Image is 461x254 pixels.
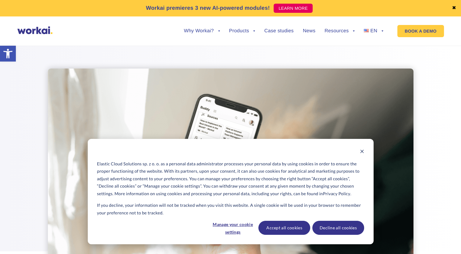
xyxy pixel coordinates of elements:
[146,4,270,12] p: Workai premieres 3 new AI-powered modules!
[258,221,310,235] button: Accept all cookies
[312,221,364,235] button: Decline all cookies
[97,160,364,198] p: Elastic Cloud Solutions sp. z o. o. as a personal data administrator processes your personal data...
[264,29,293,34] a: Case studies
[397,25,444,37] a: BOOK A DEMO
[364,29,383,34] a: EN
[97,202,364,217] p: If you decline, your information will not be tracked when you visit this website. A single cookie...
[229,29,255,34] a: Products
[209,221,256,235] button: Manage your cookie settings
[370,28,377,34] span: EN
[303,29,315,34] a: News
[184,29,220,34] a: Why Workai?
[452,6,456,11] a: ✖
[88,139,374,244] div: Cookie banner
[274,4,313,13] a: LEARN MORE
[360,148,364,156] button: Dismiss cookie banner
[324,29,355,34] a: Resources
[323,190,350,198] a: Privacy Policy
